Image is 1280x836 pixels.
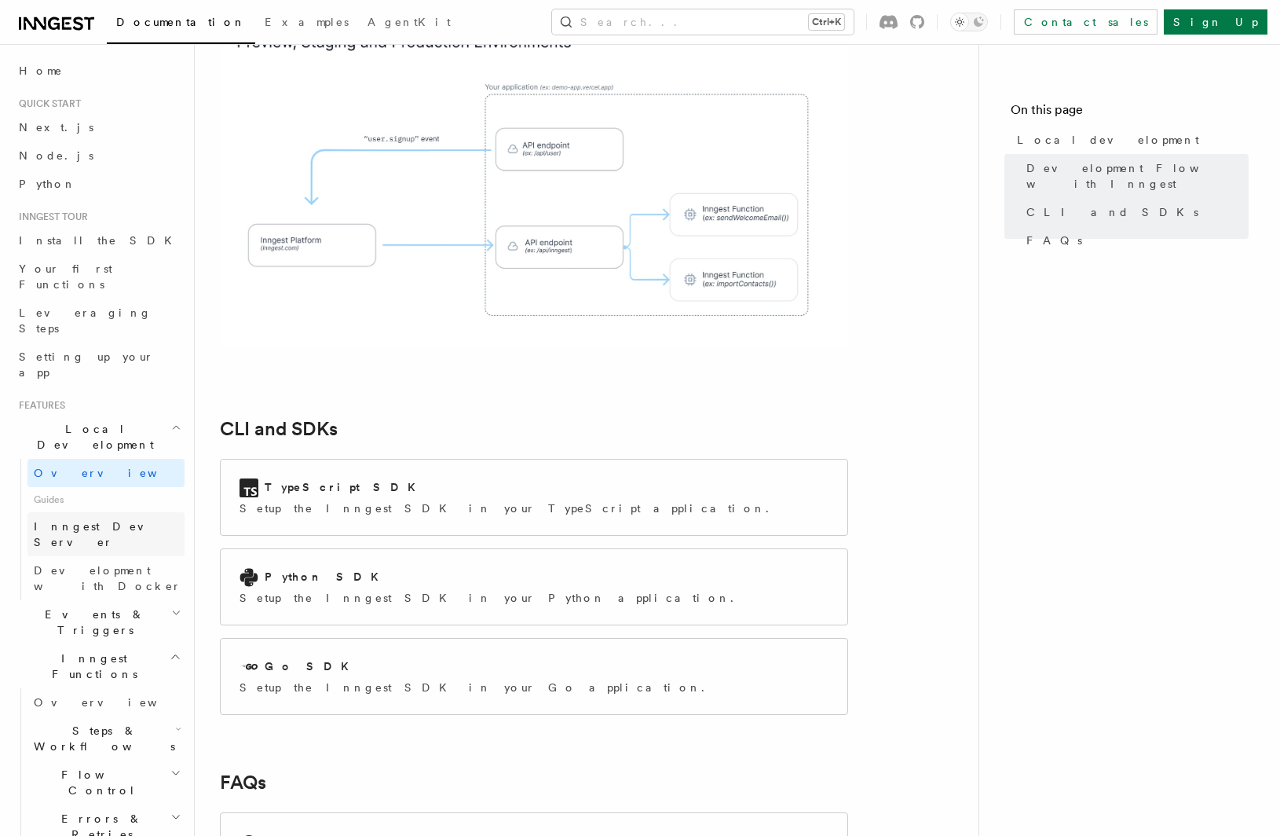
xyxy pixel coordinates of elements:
[27,487,185,512] span: Guides
[552,9,854,35] button: Search...Ctrl+K
[13,113,185,141] a: Next.js
[358,5,460,42] a: AgentKit
[27,556,185,600] a: Development with Docker
[116,16,246,28] span: Documentation
[27,512,185,556] a: Inngest Dev Server
[265,16,349,28] span: Examples
[255,5,358,42] a: Examples
[1011,101,1249,126] h4: On this page
[19,234,181,247] span: Install the SDK
[27,459,185,487] a: Overview
[13,57,185,85] a: Home
[1014,9,1157,35] a: Contact sales
[13,651,170,682] span: Inngest Functions
[950,13,988,31] button: Toggle dark mode
[19,178,76,190] span: Python
[34,696,196,709] span: Overview
[13,141,185,170] a: Node.js
[1020,154,1249,198] a: Development Flow with Inngest
[220,418,338,440] a: CLI and SDKs
[809,14,844,30] kbd: Ctrl+K
[27,767,170,798] span: Flow Control
[19,63,63,79] span: Home
[27,717,185,761] button: Steps & Workflows
[220,548,848,625] a: Python SDKSetup the Inngest SDK in your Python application.
[13,97,81,110] span: Quick start
[13,255,185,299] a: Your first Functions
[19,149,93,162] span: Node.js
[19,262,112,291] span: Your first Functions
[13,343,185,387] a: Setting up your app
[1011,126,1249,154] a: Local development
[13,211,88,223] span: Inngest tour
[13,421,171,453] span: Local Development
[1026,204,1198,220] span: CLI and SDKs
[34,564,181,592] span: Development with Docker
[240,500,778,516] p: Setup the Inngest SDK in your TypeScript application.
[1164,9,1267,35] a: Sign Up
[240,590,743,606] p: Setup the Inngest SDK in your Python application.
[13,644,185,688] button: Inngest Functions
[1020,226,1249,255] a: FAQs
[13,399,65,412] span: Features
[220,18,848,346] img: When deployed, your application communicates with the Inngest Platform.
[265,479,425,495] h2: TypeScript SDK
[13,299,185,343] a: Leveraging Steps
[19,350,154,379] span: Setting up your app
[220,459,848,536] a: TypeScript SDKSetup the Inngest SDK in your TypeScript application.
[265,658,358,674] h2: Go SDK
[1026,233,1082,248] span: FAQs
[107,5,255,44] a: Documentation
[368,16,451,28] span: AgentKit
[27,723,175,754] span: Steps & Workflows
[1017,132,1199,148] span: Local development
[13,600,185,644] button: Events & Triggers
[19,121,93,134] span: Next.js
[27,761,185,805] button: Flow Control
[13,415,185,459] button: Local Development
[27,688,185,717] a: Overview
[13,607,171,638] span: Events & Triggers
[220,772,266,794] a: FAQs
[1026,160,1249,192] span: Development Flow with Inngest
[19,306,152,335] span: Leveraging Steps
[1020,198,1249,226] a: CLI and SDKs
[13,170,185,198] a: Python
[34,467,196,479] span: Overview
[13,459,185,600] div: Local Development
[220,638,848,715] a: Go SDKSetup the Inngest SDK in your Go application.
[34,520,168,548] span: Inngest Dev Server
[13,226,185,255] a: Install the SDK
[265,569,388,585] h2: Python SDK
[240,680,714,695] p: Setup the Inngest SDK in your Go application.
